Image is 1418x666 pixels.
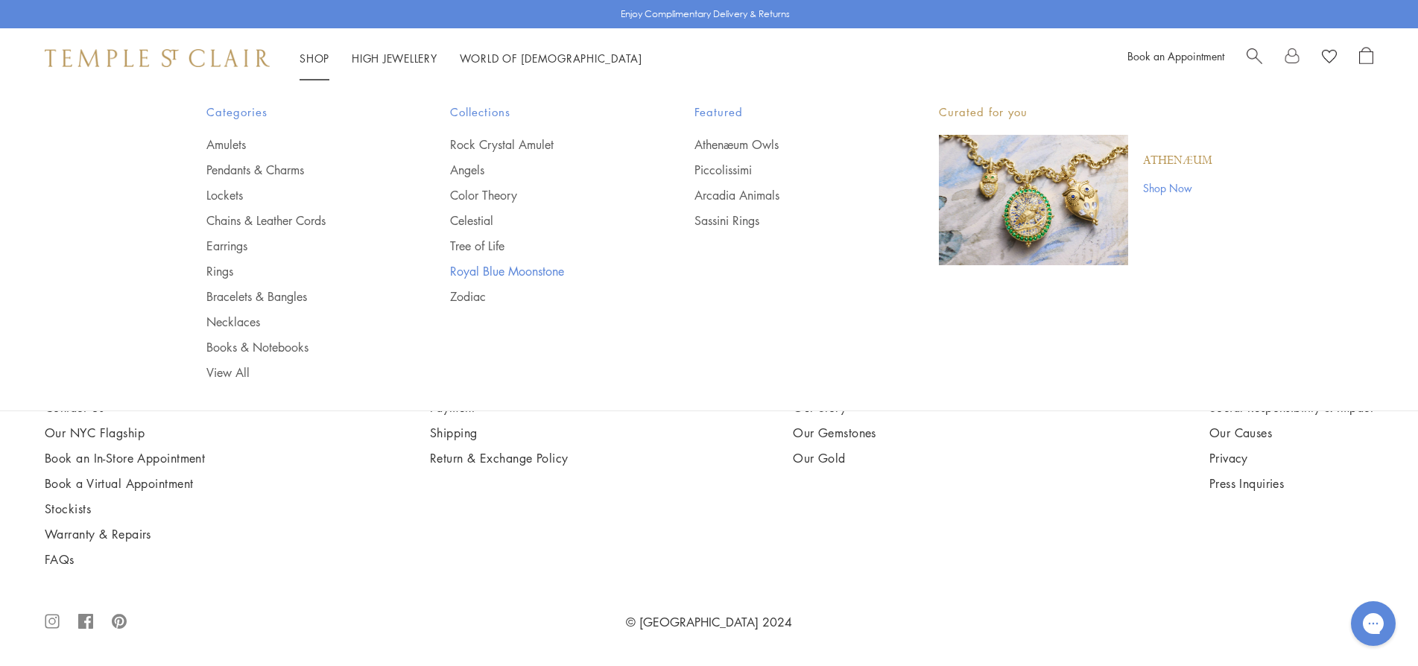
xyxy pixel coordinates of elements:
a: Color Theory [450,187,635,203]
span: Featured [694,103,879,121]
a: Necklaces [206,314,391,330]
a: Arcadia Animals [694,187,879,203]
a: Rings [206,263,391,279]
a: Celestial [450,212,635,229]
a: Book a Virtual Appointment [45,475,205,492]
a: Athenæum [1143,153,1212,169]
a: Stockists [45,501,205,517]
a: Return & Exchange Policy [430,450,569,466]
a: Earrings [206,238,391,254]
a: Search [1247,47,1262,69]
a: View Wishlist [1322,47,1337,69]
a: Our Gemstones [793,425,984,441]
a: Book an Appointment [1127,48,1224,63]
a: Amulets [206,136,391,153]
a: Our NYC Flagship [45,425,205,441]
a: Lockets [206,187,391,203]
p: Enjoy Complimentary Delivery & Returns [621,7,790,22]
a: Piccolissimi [694,162,879,178]
a: Open Shopping Bag [1359,47,1373,69]
a: ShopShop [300,51,329,66]
a: World of [DEMOGRAPHIC_DATA]World of [DEMOGRAPHIC_DATA] [460,51,642,66]
a: Bracelets & Bangles [206,288,391,305]
iframe: Gorgias live chat messenger [1343,596,1403,651]
a: Sassini Rings [694,212,879,229]
a: Angels [450,162,635,178]
a: Warranty & Repairs [45,526,205,542]
a: Athenæum Owls [694,136,879,153]
a: Zodiac [450,288,635,305]
a: © [GEOGRAPHIC_DATA] 2024 [626,614,792,630]
a: Chains & Leather Cords [206,212,391,229]
span: Categories [206,103,391,121]
a: Shipping [430,425,569,441]
a: Press Inquiries [1209,475,1373,492]
a: Book an In-Store Appointment [45,450,205,466]
span: Collections [450,103,635,121]
a: Tree of Life [450,238,635,254]
p: Curated for you [939,103,1212,121]
nav: Main navigation [300,49,642,68]
a: Books & Notebooks [206,339,391,355]
a: Our Gold [793,450,984,466]
a: View All [206,364,391,381]
a: FAQs [45,551,205,568]
a: Pendants & Charms [206,162,391,178]
img: Temple St. Clair [45,49,270,67]
a: High JewelleryHigh Jewellery [352,51,437,66]
a: Rock Crystal Amulet [450,136,635,153]
a: Our Causes [1209,425,1373,441]
a: Shop Now [1143,180,1212,196]
a: Royal Blue Moonstone [450,263,635,279]
a: Privacy [1209,450,1373,466]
